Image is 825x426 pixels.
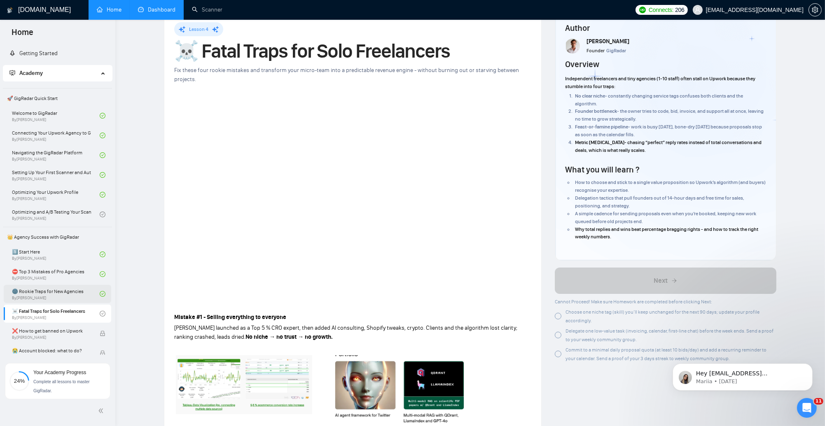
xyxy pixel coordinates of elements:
[174,42,531,60] h1: ☠️ Fatal Traps for Solo Freelancers
[12,265,100,283] a: ⛔ Top 3 Mistakes of Pro AgenciesBy[PERSON_NAME]
[5,26,40,44] span: Home
[12,107,100,125] a: Welcome to GigRadarBy[PERSON_NAME]
[9,50,58,57] a: rocketGetting Started
[9,70,43,77] span: Academy
[575,124,628,130] strong: Feast-or-famine pipeline
[100,172,105,178] span: check-circle
[555,299,712,305] span: Cannot Proceed! Make sure Homework are completed before clicking Next:
[654,276,668,286] span: Next
[12,305,100,323] a: ☠️ Fatal Traps for Solo FreelancersBy[PERSON_NAME]
[809,7,822,13] a: setting
[174,324,517,340] span: [PERSON_NAME] launched as a Top 5 % CRO expert, then added AI consulting, Shopify tweaks, crypto....
[555,268,776,294] button: Next
[100,271,105,277] span: check-circle
[575,195,744,209] span: Delegation tactics that pull founders out of 14-hour days and free time for sales, positioning, a...
[100,192,105,198] span: check-circle
[575,93,743,107] span: - constantly changing service tags confuses both clients and the algorithm.
[3,45,112,62] li: Getting Started
[797,398,817,418] iframe: Intercom live chat
[100,133,105,138] span: check-circle
[566,309,760,324] span: Choose one niche tag (skill) you’ll keep unchanged for the next 90 days; update your profile acco...
[100,311,105,317] span: check-circle
[189,26,208,32] span: Lesson 4
[565,22,766,34] h4: Author
[809,3,822,16] button: setting
[575,93,605,99] strong: No clear niche
[12,245,100,263] a: 1️⃣ Start HereBy[PERSON_NAME]
[100,152,105,158] span: check-circle
[12,205,100,223] a: Optimizing and A/B Testing Your Scanner for Better ResultsBy[PERSON_NAME]
[100,331,105,336] span: lock
[575,140,624,145] strong: Metric [MEDICAL_DATA]
[575,226,758,240] span: Why total replies and wins beat percentage bragging rights - and how to track the right weekly nu...
[12,285,100,303] a: 🌚 Rookie Traps for New AgenciesBy[PERSON_NAME]
[565,76,755,89] span: Independent freelancers and tiny agencies (1-10 staff) often stall on Upwork because they stumble...
[98,407,106,415] span: double-left
[100,113,105,119] span: check-circle
[100,251,105,257] span: check-circle
[100,291,105,297] span: check-circle
[809,7,821,13] span: setting
[33,379,90,393] span: Complete all lessons to master GigRadar.
[12,347,91,355] span: 😭 Account blocked: what to do?
[36,24,138,137] span: Hey [EMAIL_ADDRESS][DOMAIN_NAME], Looks like your Upwork agency Alpina Tech ran out of connects. ...
[138,6,175,13] a: dashboardDashboard
[639,7,646,13] img: upwork-logo.png
[7,4,13,17] img: logo
[575,179,766,193] span: How to choose and stick to a single value proposition so Upwork’s algorithm (and buyers) recognis...
[12,335,91,340] span: By [PERSON_NAME]
[575,140,762,153] span: - chasing “perfect” reply rates instead of total conversations and deals, which is what really sc...
[566,39,581,54] img: Screenshot+at+Jun+18+10-48-53%E2%80%AFPM.png
[12,327,91,335] span: ❌ How to get banned on Upwork
[12,186,100,204] a: Optimizing Your Upwork ProfileBy[PERSON_NAME]
[36,32,142,39] p: Message from Mariia, sent 1d ago
[4,229,111,245] span: 👑 Agency Success with GigRadar
[695,7,701,13] span: user
[575,211,756,224] span: A simple cadence for sending proposals even when you’re booked, keeping new work queued before ol...
[587,38,629,45] span: [PERSON_NAME]
[245,333,333,340] strong: No niche → no trust → no growth.
[660,346,825,404] iframe: Intercom notifications message
[566,328,774,342] span: Delegate one low-value task (invoicing, calendar, first-line chat) before the week ends. Send a p...
[565,58,599,70] h4: Overview
[174,67,519,83] span: Fix these four rookie mistakes and transform your micro-team into a predictable revenue engine - ...
[12,166,100,184] a: Setting Up Your First Scanner and Auto-BidderBy[PERSON_NAME]
[4,90,111,107] span: 🚀 GigRadar Quick Start
[606,48,626,54] span: GigRadar
[9,378,29,384] span: 24%
[100,350,105,356] span: lock
[565,164,639,175] h4: What you will learn ?
[174,314,286,321] strong: Mistake #1 - Selling everything to everyone
[19,70,43,77] span: Academy
[12,146,100,164] a: Navigating the GigRadar PlatformBy[PERSON_NAME]
[814,398,823,405] span: 11
[9,70,15,76] span: fund-projection-screen
[33,370,86,375] span: Your Academy Progress
[566,347,767,361] span: Commit to a minimal daily proposal quota (at least 10 bids/day) and add a recurring reminder to y...
[192,6,222,13] a: searchScanner
[100,212,105,217] span: check-circle
[97,6,122,13] a: homeHome
[575,108,617,114] strong: Founder bottleneck
[575,124,762,137] span: - work is busy [DATE], bone-dry [DATE] because proposals stop as soon as the calendar fills.
[675,5,684,14] span: 206
[575,108,764,122] span: - the owner tries to code, bid, invoice, and support all at once, leaving no time to grow strateg...
[12,126,100,144] a: Connecting Your Upwork Agency to GigRadarBy[PERSON_NAME]
[587,48,605,54] span: Founder
[649,5,673,14] span: Connects:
